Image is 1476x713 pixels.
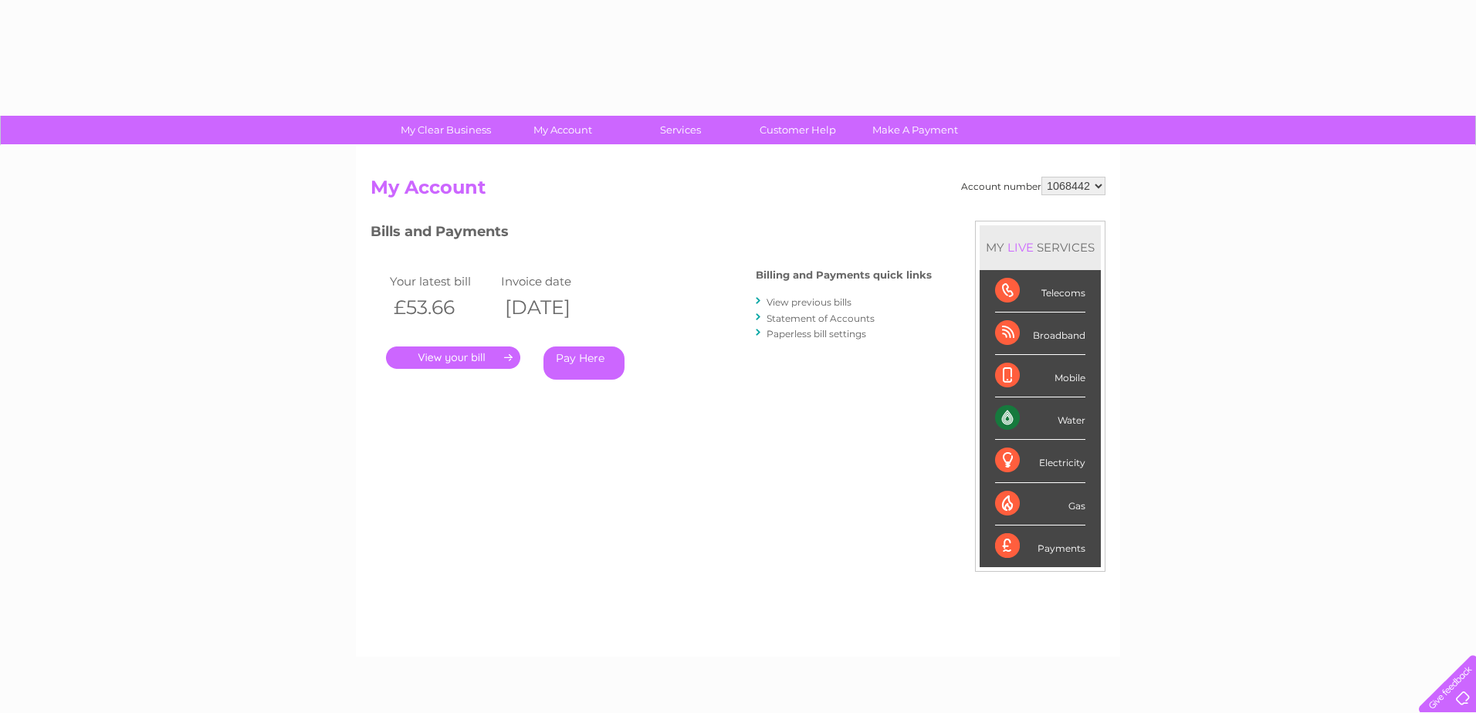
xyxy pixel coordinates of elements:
[382,116,509,144] a: My Clear Business
[767,313,875,324] a: Statement of Accounts
[497,271,608,292] td: Invoice date
[961,177,1105,195] div: Account number
[543,346,625,380] a: Pay Here
[851,116,979,144] a: Make A Payment
[734,116,862,144] a: Customer Help
[995,525,1085,567] div: Payments
[756,269,932,281] h4: Billing and Payments quick links
[386,271,497,292] td: Your latest bill
[980,225,1101,269] div: MY SERVICES
[386,292,497,323] th: £53.66
[995,397,1085,440] div: Water
[386,346,520,369] a: .
[371,177,1105,206] h2: My Account
[497,292,608,323] th: [DATE]
[995,440,1085,482] div: Electricity
[995,355,1085,397] div: Mobile
[371,221,932,248] h3: Bills and Payments
[995,313,1085,355] div: Broadband
[767,328,866,340] a: Paperless bill settings
[499,116,627,144] a: My Account
[767,296,851,308] a: View previous bills
[995,483,1085,525] div: Gas
[617,116,744,144] a: Services
[995,270,1085,313] div: Telecoms
[1004,240,1037,255] div: LIVE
